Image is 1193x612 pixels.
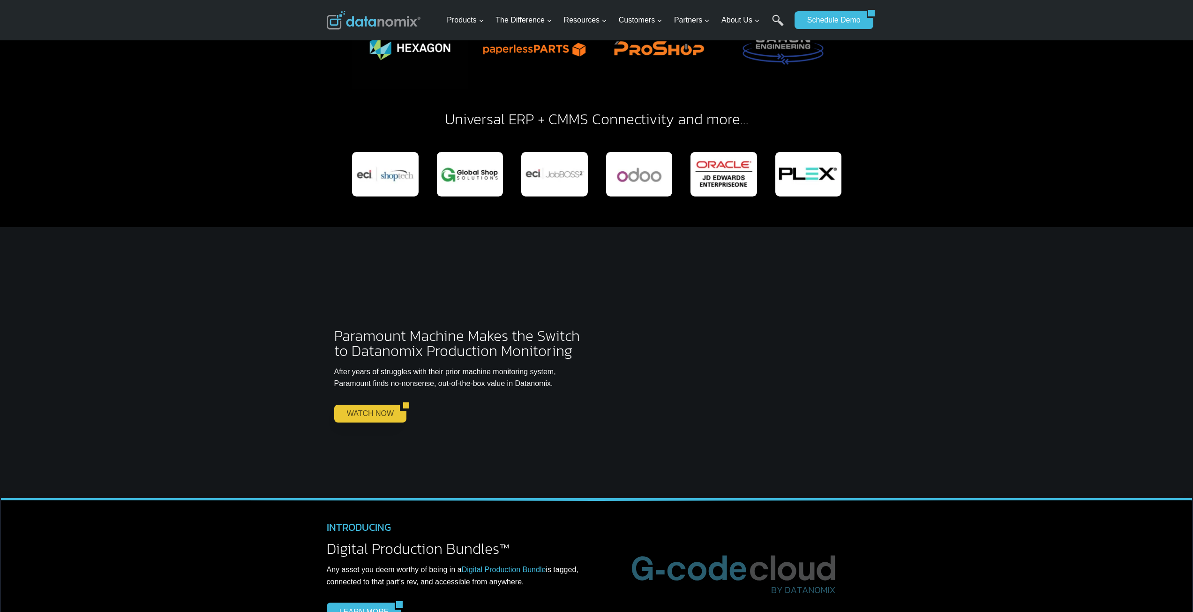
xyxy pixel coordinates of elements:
[352,152,419,196] div: 14 of 19
[443,5,790,36] nav: Primary Navigation
[105,209,119,216] a: Terms
[334,405,400,423] a: WATCH NOW
[619,14,662,26] span: Customers
[690,152,757,196] div: 18 of 19
[352,2,468,89] div: 3 of 6
[5,471,145,607] iframe: Popup CTA
[495,14,552,26] span: The Difference
[618,531,853,610] img: Advanced G-Code Management & DNC Platform
[795,11,867,29] a: Schedule Demo
[436,152,503,196] div: 15 of 19
[352,2,468,89] img: Datanomix + Hexagon Manufacturing Intelligence
[327,11,420,30] img: Datanomix
[521,152,588,196] img: Datanomix Production Monitoring Connects with JobBoss ERP
[327,541,589,556] h2: Digital Production Bundles™
[334,368,556,388] span: After years of struggles with their prior machine monitoring system, Paramount finds no-nonsense,...
[600,2,717,89] img: Datanomix + ProShop ERP
[600,2,717,89] div: 5 of 6
[674,14,710,26] span: Partners
[211,39,253,47] span: Phone number
[211,0,241,9] span: Last Name
[352,2,841,89] div: Photo Gallery Carousel
[476,2,593,89] img: Datanomix + Paperless Parts
[352,152,841,196] div: Photo Gallery Carousel
[721,14,760,26] span: About Us
[211,116,247,124] span: State/Region
[327,566,578,586] span: Any asset you deem worthy of being in a is tagged, connected to that part’s rev, and accessible f...
[775,152,841,196] img: Datanomix Production Monitoring Connects with Plex
[521,152,588,196] div: 16 of 19
[128,209,158,216] a: Privacy Policy
[327,112,867,127] h2: Universal ERP + CMMS Connectivity and more…
[772,15,784,36] a: Search
[606,152,672,196] img: Datanomix Production Monitoring Connects with Odoo
[436,152,503,196] img: Datanomix Production Monitoring Connects with GlobalShop ERP
[334,325,580,362] span: Paramount Machine Makes the Switch to Datanomix Production Monitoring
[352,152,419,196] img: Datanomix Production Monitoring Connects with SHOPTECH E2
[447,14,484,26] span: Products
[775,152,841,196] div: 19 of 19
[327,519,589,536] h4: INTRODUCING
[725,2,841,89] img: Datanomix + Caron Engineering
[476,2,593,89] div: 4 of 6
[606,152,672,196] div: 17 of 19
[462,566,546,574] a: Digital Production Bundle
[725,2,841,89] div: 6 of 6
[327,564,589,588] p: .
[690,152,757,196] img: Datanomix Production Monitoring Connects with Oracle JD Edwards
[564,14,607,26] span: Resources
